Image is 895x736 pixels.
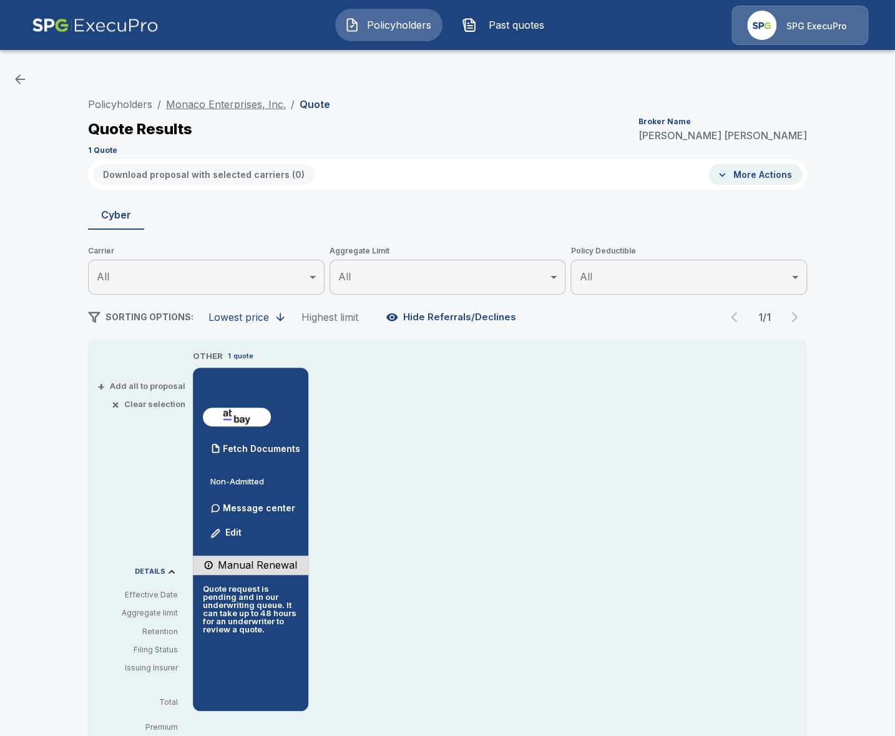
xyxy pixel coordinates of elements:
p: Quote [300,99,330,109]
button: Policyholders IconPolicyholders [335,9,443,41]
img: Past quotes Icon [462,17,477,32]
a: Monaco Enterprises, Inc. [166,98,286,110]
p: Retention [98,626,178,637]
p: Effective Date [98,589,178,601]
span: SORTING OPTIONS: [105,312,193,322]
img: Policyholders Icon [345,17,359,32]
p: OTHER [193,350,223,363]
span: Policy Deductible [570,245,807,257]
p: Issuing Insurer [98,662,178,674]
span: Carrier [88,245,325,257]
p: SPG ExecuPro [786,20,847,32]
p: [PERSON_NAME] [PERSON_NAME] [638,130,807,140]
a: Policyholders [88,98,152,110]
span: All [579,270,592,283]
li: / [157,97,161,112]
p: Filing Status [98,644,178,655]
p: Fetch Documents [223,444,300,453]
button: More Actions [708,164,802,185]
span: × [112,400,119,408]
button: Edit [205,521,248,546]
span: All [338,270,351,283]
p: Quote Results [88,122,192,137]
p: Message center [223,501,295,514]
div: Highest limit [301,311,358,323]
button: Hide Referrals/Declines [383,305,521,329]
p: Broker Name [638,118,691,125]
p: DETAILS [135,568,165,575]
p: Manual Renewal [218,557,297,572]
p: Total [98,699,188,706]
button: Download proposal with selected carriers (0) [93,164,315,185]
button: ×Clear selection [114,400,185,408]
li: / [291,97,295,112]
span: All [97,270,109,283]
p: quote [233,351,253,361]
p: Premium [98,724,188,731]
span: Policyholders [364,17,433,32]
img: AA Logo [32,6,159,45]
img: Agency Icon [747,11,776,40]
button: Cyber [88,200,144,230]
button: +Add all to proposal [100,382,185,390]
span: Aggregate Limit [330,245,566,257]
img: atbaycybersurplus [208,408,266,426]
p: 1 / 1 [752,312,777,322]
p: 1 Quote [88,147,117,154]
nav: breadcrumb [88,97,330,112]
p: 1 [228,351,231,361]
span: Past quotes [482,17,550,32]
a: Agency IconSPG ExecuPro [731,6,868,45]
span: + [97,382,105,390]
button: Past quotes IconPast quotes [452,9,560,41]
p: Quote request is pending and in our underwriting queue. It can take up to 48 hours for an underwr... [203,585,298,634]
p: Non-Admitted [210,478,298,486]
p: Aggregate limit [98,607,178,619]
div: Lowest price [208,311,269,323]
